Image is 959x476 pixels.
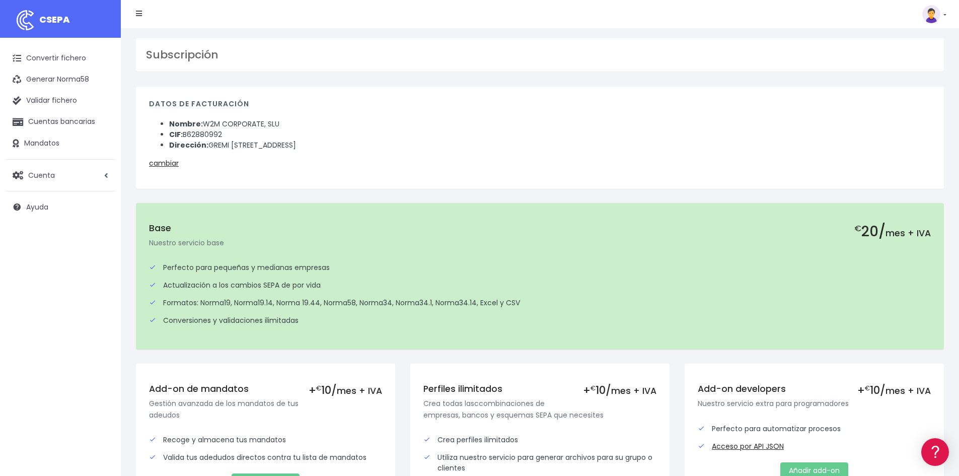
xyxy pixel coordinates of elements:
[169,129,931,140] li: B62880992
[865,384,870,392] small: €
[169,129,183,140] strong: CIF:
[13,8,38,33] img: logo
[149,298,931,308] div: Formatos: Norma19, Norma19.14, Norma 19.44, Norma58, Norma34, Norma34.1, Norma34.14, Excel y CSV
[169,119,203,129] strong: Nombre:
[10,174,191,190] a: Perfiles de empresas
[854,223,931,240] h2: 20/
[857,384,931,396] div: + 10/
[922,5,940,23] img: profile
[10,86,191,101] a: Información general
[698,398,931,409] p: Nuestro servicio extra para programadores
[149,384,382,394] h5: Add-on de mandatos
[10,216,191,232] a: General
[10,127,191,143] a: Formatos
[423,452,656,473] div: Utiliza nuestro servicio para generar archivos para su grupo o clientes
[337,385,382,397] span: mes + IVA
[423,384,656,394] h5: Perfiles ilimitados
[854,222,861,234] small: €
[10,200,191,210] div: Facturación
[149,398,382,421] p: Gestión avanzada de los mandatos de tus adeudos
[712,441,784,452] a: Acceso por API JSON
[5,133,116,154] a: Mandatos
[698,384,931,394] h5: Add-on developers
[149,315,931,326] div: Conversiones y validaciones ilimitadas
[591,384,596,392] small: €
[149,435,382,445] div: Recoge y almacena tus mandatos
[886,227,931,239] span: mes + IVA
[10,242,191,251] div: Programadores
[149,158,179,168] a: cambiar
[26,202,48,212] span: Ayuda
[138,290,194,300] a: POWERED BY ENCHANT
[316,384,321,392] small: €
[28,170,55,180] span: Cuenta
[10,70,191,80] div: Información general
[10,111,191,121] div: Convertir ficheros
[309,384,382,396] div: + 10/
[423,398,656,421] p: Crea todas lasccombinaciones de empresas, bancos y esquemas SEPA que necesites
[10,143,191,159] a: Problemas habituales
[5,48,116,69] a: Convertir fichero
[149,223,931,234] h5: Base
[886,385,931,397] span: mes + IVA
[5,90,116,111] a: Validar fichero
[5,111,116,132] a: Cuentas bancarias
[5,165,116,186] a: Cuenta
[149,100,931,113] h4: Datos de facturación
[611,385,656,397] span: mes + IVA
[10,257,191,273] a: API
[149,452,382,463] div: Valida tus adedudos directos contra tu lista de mandatos
[5,196,116,218] a: Ayuda
[169,119,931,129] li: W2M CORPORATE, SLU
[10,159,191,174] a: Videotutoriales
[5,69,116,90] a: Generar Norma58
[169,140,931,151] li: GREMI [STREET_ADDRESS]
[583,384,656,396] div: + 10/
[169,140,208,150] strong: Dirección:
[149,280,931,291] div: Actualización a los cambios SEPA de por vida
[10,269,191,287] button: Contáctanos
[423,435,656,445] div: Crea perfiles ilimitados
[39,13,70,26] span: CSEPA
[698,424,931,434] div: Perfecto para automatizar procesos
[146,48,934,61] h3: Subscripción
[149,237,931,248] p: Nuestro servicio base
[149,262,931,273] div: Perfecto para pequeñas y medianas empresas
